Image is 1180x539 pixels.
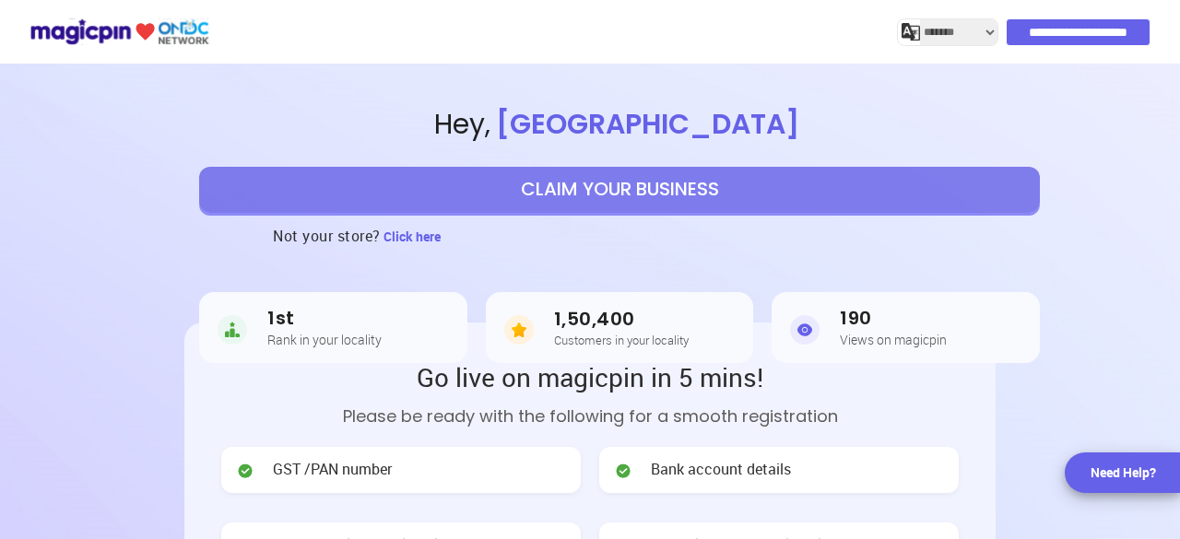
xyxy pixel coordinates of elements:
[902,23,920,41] img: j2MGCQAAAABJRU5ErkJggg==
[554,309,689,330] h3: 1,50,400
[1091,463,1156,482] div: Need Help?
[383,228,441,245] span: Click here
[614,462,632,480] img: check
[273,213,381,259] h3: Not your store?
[554,334,689,346] h5: Customers in your locality
[790,311,820,348] img: Views
[221,359,959,394] h2: Go live on magicpin in 5 mins!
[267,308,382,329] h3: 1st
[199,167,1040,213] button: CLAIM YOUR BUSINESS
[840,308,947,329] h3: 190
[840,333,947,346] h5: Views on magicpin
[29,16,209,48] img: ondc-logo-new-small.8a59708e.svg
[273,459,392,480] span: GST /PAN number
[490,104,805,144] span: [GEOGRAPHIC_DATA]
[218,311,247,348] img: Rank
[59,105,1180,145] span: Hey ,
[504,311,534,348] img: Customers
[221,404,959,428] p: Please be ready with the following for a smooth registration
[267,333,382,346] h5: Rank in your locality
[651,459,791,480] span: Bank account details
[236,462,254,480] img: check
